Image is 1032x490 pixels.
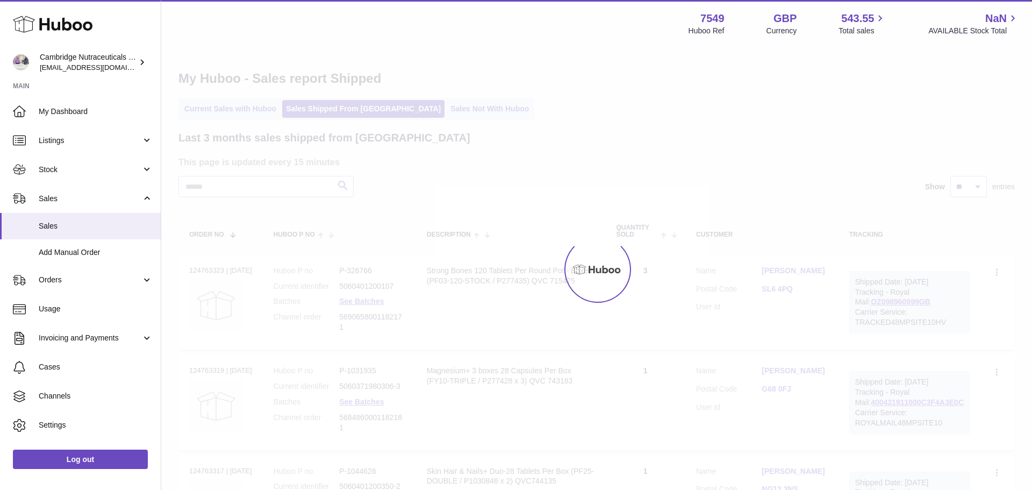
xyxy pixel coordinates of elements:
[39,194,141,204] span: Sales
[39,333,141,343] span: Invoicing and Payments
[689,26,725,36] div: Huboo Ref
[39,221,153,231] span: Sales
[838,26,886,36] span: Total sales
[928,26,1019,36] span: AVAILABLE Stock Total
[13,54,29,70] img: internalAdmin-7549@internal.huboo.com
[838,11,886,36] a: 543.55 Total sales
[39,304,153,314] span: Usage
[40,52,137,73] div: Cambridge Nutraceuticals Ltd
[39,106,153,117] span: My Dashboard
[39,275,141,285] span: Orders
[841,11,874,26] span: 543.55
[13,450,148,469] a: Log out
[39,247,153,258] span: Add Manual Order
[39,136,141,146] span: Listings
[700,11,725,26] strong: 7549
[39,165,141,175] span: Stock
[39,391,153,401] span: Channels
[39,420,153,430] span: Settings
[773,11,797,26] strong: GBP
[985,11,1007,26] span: NaN
[766,26,797,36] div: Currency
[928,11,1019,36] a: NaN AVAILABLE Stock Total
[40,63,158,72] span: [EMAIL_ADDRESS][DOMAIN_NAME]
[39,362,153,372] span: Cases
